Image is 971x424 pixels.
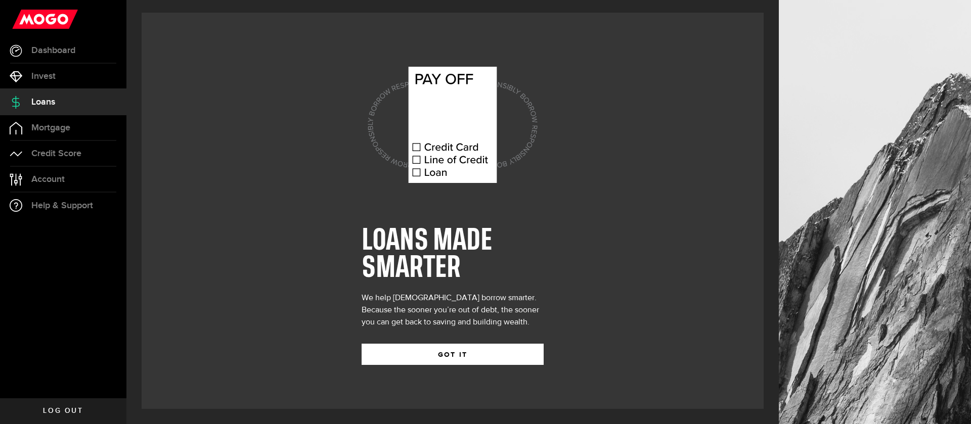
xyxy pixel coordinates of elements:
span: Dashboard [31,46,75,55]
div: We help [DEMOGRAPHIC_DATA] borrow smarter. Because the sooner you’re out of debt, the sooner you ... [362,292,544,328]
span: Log out [43,407,83,414]
span: Help & Support [31,201,93,210]
span: Credit Score [31,149,81,158]
h1: LOANS MADE SMARTER [362,227,544,282]
span: Invest [31,72,56,81]
span: Loans [31,98,55,107]
button: GOT IT [362,344,544,365]
span: Mortgage [31,123,70,132]
span: Account [31,175,65,184]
